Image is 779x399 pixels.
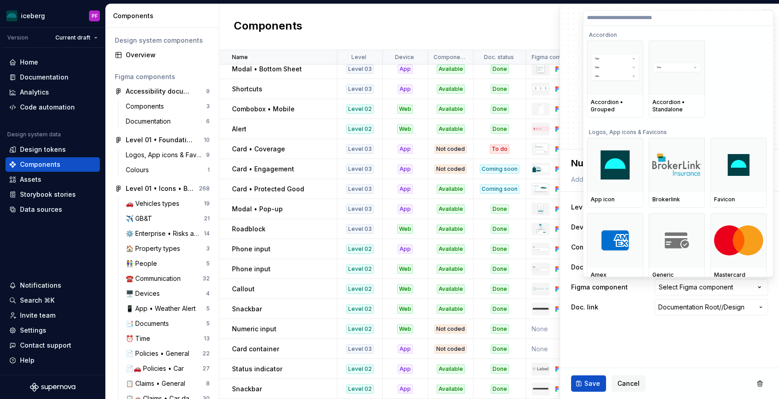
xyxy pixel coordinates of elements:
div: Brokerlink [652,196,701,203]
div: Accordion • Grouped [591,99,640,113]
div: Accordion • Standalone [652,99,701,113]
div: Logos, App icons & Favicons [587,123,767,138]
div: Accordion [587,26,767,40]
div: Amex [591,271,640,279]
div: Generic [652,271,701,279]
div: App icon [591,196,640,203]
div: Mastercard [714,271,763,279]
div: Favicon [714,196,763,203]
